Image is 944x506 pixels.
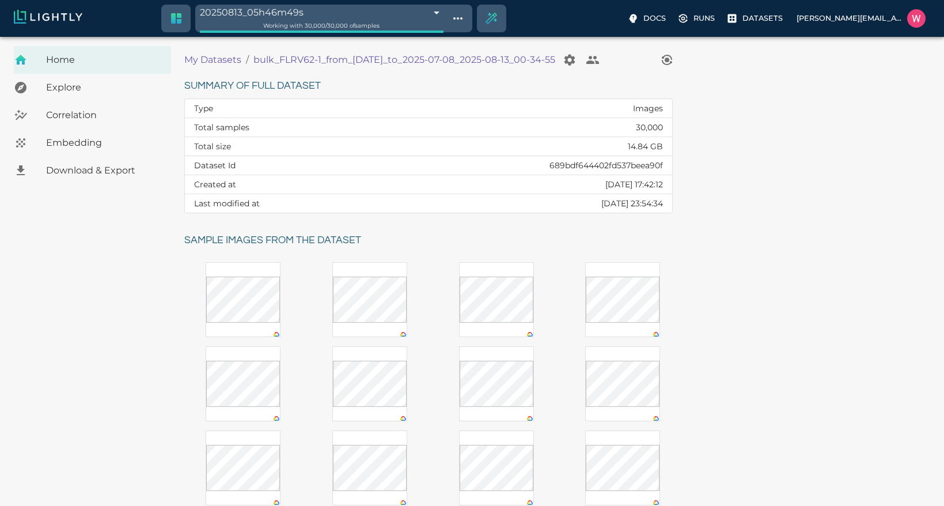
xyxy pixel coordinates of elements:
[162,5,190,32] a: Switch to crop dataset
[375,137,673,156] td: 14.84 GB
[14,157,171,184] a: Download & Export
[375,118,673,137] td: 30,000
[185,175,375,194] th: Created at
[46,81,162,95] span: Explore
[185,194,375,213] th: Last modified at
[184,53,241,67] a: My Datasets
[184,232,681,250] h6: Sample images from the dataset
[558,48,581,71] button: Manage your dataset
[724,9,787,28] label: Datasets
[655,48,678,71] button: View worker run detail
[375,156,673,175] td: 689bdf644402fd537beea90f
[375,175,673,194] td: [DATE] 17:42:12
[675,9,719,28] label: Runs
[907,9,926,28] img: William Maio
[46,53,162,67] span: Home
[46,108,162,122] span: Correlation
[263,22,380,29] span: Working with 30,000 / 30,000 of samples
[184,77,673,95] h6: Summary of full dataset
[693,13,715,24] p: Runs
[185,118,375,137] th: Total samples
[643,13,666,24] p: Docs
[185,99,672,213] table: dataset summary
[477,5,505,32] div: Create selection
[46,164,162,178] span: Download & Export
[742,13,783,24] p: Datasets
[14,101,171,129] a: Correlation
[46,136,162,150] span: Embedding
[246,53,249,67] li: /
[185,99,375,118] th: Type
[14,10,82,24] img: Lightly
[184,48,655,71] nav: breadcrumb
[625,9,670,28] label: Docs
[253,53,555,67] a: bulk_FLRV62-1_from_[DATE]_to_2025-07-08_2025-08-13_00-34-55
[792,6,930,31] label: [PERSON_NAME][EMAIL_ADDRESS][PERSON_NAME]William Maio
[448,9,468,28] button: Show tag tree
[14,129,171,157] a: Embedding
[200,5,443,20] div: 20250813_05h46m49s
[185,137,375,156] th: Total size
[375,194,673,213] td: [DATE] 23:54:34
[14,74,171,101] a: Explore
[14,46,171,184] nav: explore, analyze, sample, metadata, embedding, correlations label, download your dataset
[797,13,903,24] p: [PERSON_NAME][EMAIL_ADDRESS][PERSON_NAME]
[185,156,375,175] th: Dataset Id
[581,48,604,71] button: Collaborate on your dataset
[253,53,555,67] p: bulk_FLRV62-1_from_2025-07-07_to_2025-07-08_2025-08-13_00-34-55
[375,99,673,118] td: Images
[14,46,171,74] a: Home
